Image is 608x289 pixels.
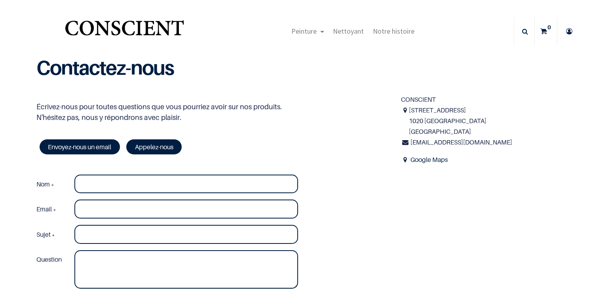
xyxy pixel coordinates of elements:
[373,27,414,36] span: Notre histoire
[401,137,409,148] i: Courriel
[36,180,50,188] span: Nom
[36,101,389,123] p: Écrivez-nous pour toutes questions que vous pourriez avoir sur nos produits. N'hésitez pas, nous ...
[126,139,182,154] a: Appelez-nous
[63,16,186,47] a: Logo of Conscient
[36,55,174,80] b: Contactez-nous
[40,139,120,154] a: Envoyez-nous un email
[545,23,553,31] sup: 0
[63,16,186,47] img: Conscient
[36,255,62,263] span: Question
[291,27,317,36] span: Peinture
[401,105,409,116] i: Adresse
[401,154,409,165] span: Address
[36,230,51,238] span: Sujet
[401,95,436,103] span: CONSCIENT
[409,105,572,137] span: [STREET_ADDRESS] 1020 [GEOGRAPHIC_DATA] [GEOGRAPHIC_DATA]
[410,138,512,146] span: [EMAIL_ADDRESS][DOMAIN_NAME]
[535,17,557,45] a: 0
[333,27,364,36] span: Nettoyant
[36,205,52,213] span: Email
[287,17,329,45] a: Peinture
[410,156,448,164] a: Google Maps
